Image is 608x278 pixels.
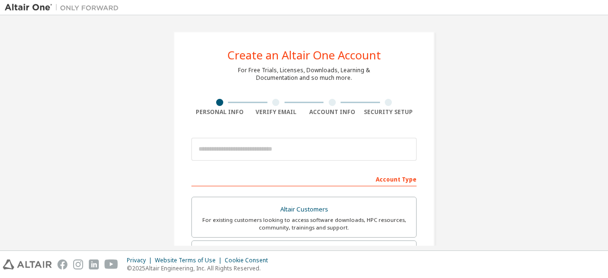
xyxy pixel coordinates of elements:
div: Personal Info [191,108,248,116]
img: facebook.svg [57,259,67,269]
div: Create an Altair One Account [228,49,381,61]
div: Privacy [127,257,155,264]
div: Cookie Consent [225,257,274,264]
img: altair_logo.svg [3,259,52,269]
div: Verify Email [248,108,304,116]
div: Account Type [191,171,417,186]
div: Altair Customers [198,203,410,216]
img: instagram.svg [73,259,83,269]
img: Altair One [5,3,123,12]
div: For existing customers looking to access software downloads, HPC resources, community, trainings ... [198,216,410,231]
div: For Free Trials, Licenses, Downloads, Learning & Documentation and so much more. [238,67,370,82]
div: Account Info [304,108,361,116]
img: youtube.svg [104,259,118,269]
div: Security Setup [361,108,417,116]
img: linkedin.svg [89,259,99,269]
p: © 2025 Altair Engineering, Inc. All Rights Reserved. [127,264,274,272]
div: Website Terms of Use [155,257,225,264]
